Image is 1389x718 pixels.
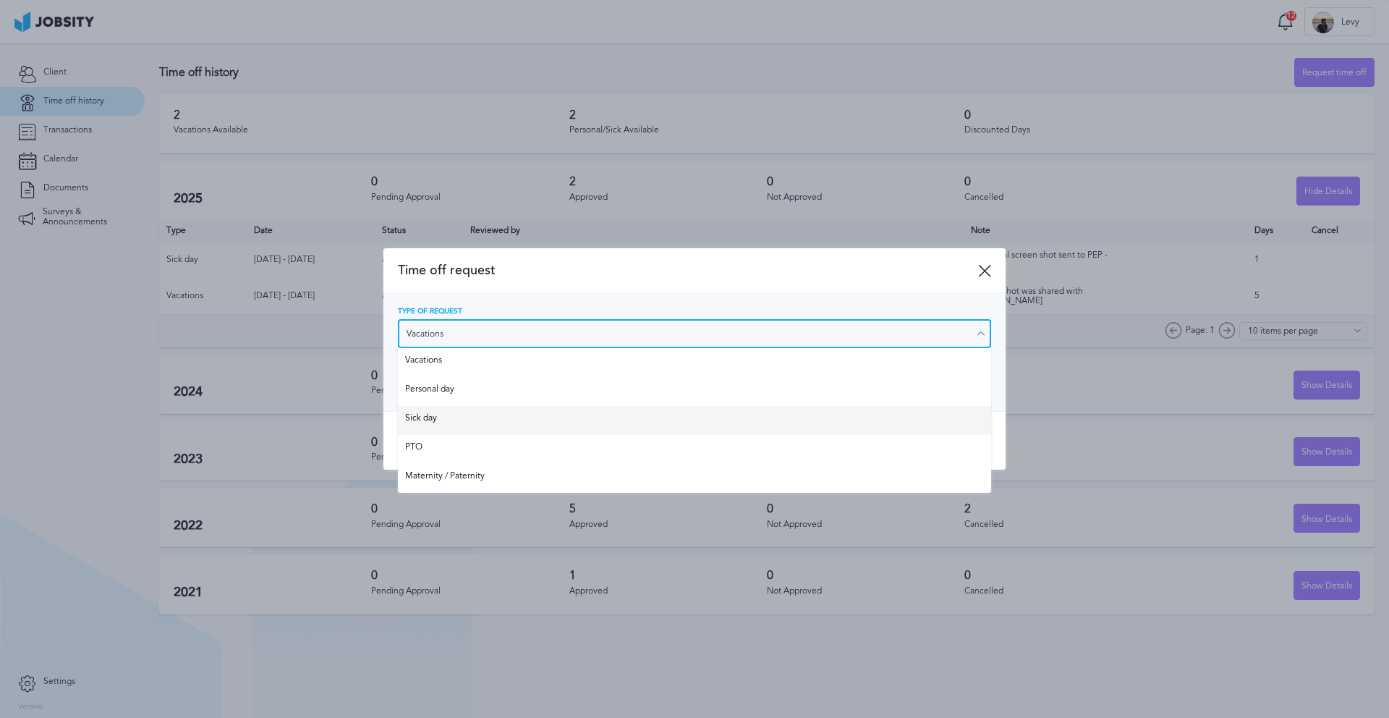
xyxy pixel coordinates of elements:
span: Personal day [405,384,984,399]
span: Vacations [405,355,984,370]
span: PTO [405,442,984,457]
span: Sick day [405,413,984,428]
span: Maternity / Paternity [405,471,984,486]
span: Type of Request [398,308,462,316]
span: Time off request [398,263,978,278]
